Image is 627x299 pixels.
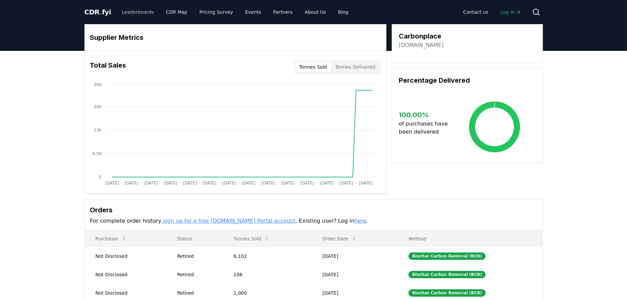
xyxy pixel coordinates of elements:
[144,181,158,185] tspan: [DATE]
[100,8,102,16] span: .
[228,232,275,245] button: Tonnes Sold
[312,265,398,284] td: [DATE]
[317,232,362,245] button: Order Date
[299,6,331,18] a: About Us
[399,75,536,85] h3: Percentage Delivered
[320,181,334,185] tspan: [DATE]
[240,6,266,18] a: Events
[339,181,353,185] tspan: [DATE]
[261,181,275,185] tspan: [DATE]
[399,31,444,41] h3: Carbonplace
[183,181,197,185] tspan: [DATE]
[222,181,236,185] tspan: [DATE]
[458,6,494,18] a: Contact us
[359,181,373,185] tspan: [DATE]
[172,235,217,242] p: Status
[92,151,102,156] tspan: 6.5K
[84,7,111,17] a: CDR.fyi
[163,218,296,224] a: sign up for a free [DOMAIN_NAME] Portal account
[354,218,366,224] a: here
[331,62,379,72] button: Tonnes Delivered
[399,120,453,136] p: of purchases have been delivered
[500,9,521,15] span: Log in
[90,32,381,43] h3: Supplier Metrics
[93,82,102,87] tspan: 26K
[403,235,537,242] p: Method
[495,6,526,18] a: Log in
[116,6,159,18] a: Leaderboards
[194,6,238,18] a: Pricing Survey
[90,217,537,225] p: For complete order history, . Existing user? Log in .
[409,252,486,260] div: Biochar Carbon Removal (BCR)
[268,6,298,18] a: Partners
[164,181,177,185] tspan: [DATE]
[99,175,102,179] tspan: 0
[399,110,453,120] h3: 100.00 %
[105,181,119,185] tspan: [DATE]
[177,271,217,278] div: Retired
[177,290,217,296] div: Retired
[333,6,354,18] a: Blog
[90,60,126,74] h3: Total Sales
[409,271,486,278] div: Biochar Carbon Removal (BCR)
[116,6,354,18] nav: Main
[409,289,486,297] div: Biochar Carbon Removal (BCR)
[85,247,167,265] td: Not Disclosed
[295,62,331,72] button: Tonnes Sold
[177,253,217,259] div: Retired
[242,181,255,185] tspan: [DATE]
[300,181,314,185] tspan: [DATE]
[124,181,138,185] tspan: [DATE]
[90,205,537,215] h3: Orders
[399,41,444,49] a: [DOMAIN_NAME]
[223,265,312,284] td: 106
[93,104,102,109] tspan: 20K
[85,265,167,284] td: Not Disclosed
[312,247,398,265] td: [DATE]
[203,181,216,185] tspan: [DATE]
[90,232,132,245] button: Purchaser
[458,6,526,18] nav: Main
[93,128,102,133] tspan: 13K
[161,6,193,18] a: CDR Map
[281,181,295,185] tspan: [DATE]
[84,8,111,16] span: CDR fyi
[223,247,312,265] td: 6,102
